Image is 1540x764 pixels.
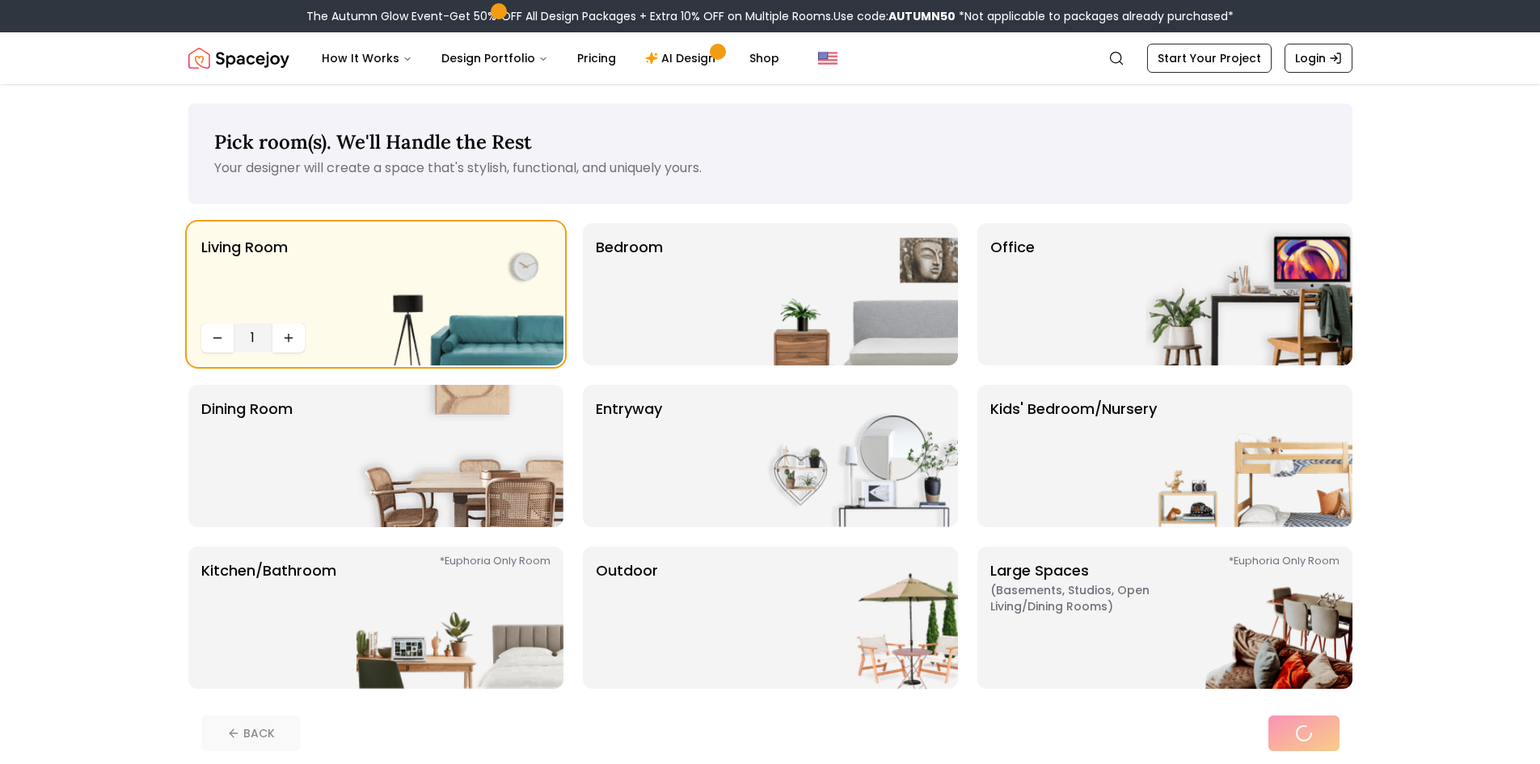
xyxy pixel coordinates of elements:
img: United States [818,49,838,68]
nav: Global [188,32,1352,84]
img: Large Spaces *Euphoria Only [1146,547,1352,689]
a: Spacejoy [188,42,289,74]
a: Shop [736,42,792,74]
p: Outdoor [596,559,658,676]
span: Use code: [833,8,956,24]
button: Decrease quantity [201,323,234,352]
p: Bedroom [596,236,663,352]
img: Spacejoy Logo [188,42,289,74]
a: Pricing [564,42,629,74]
a: AI Design [632,42,733,74]
p: Kitchen/Bathroom [201,559,336,676]
img: Bedroom [751,223,958,365]
img: Living Room [357,223,563,365]
div: The Autumn Glow Event-Get 50% OFF All Design Packages + Extra 10% OFF on Multiple Rooms. [306,8,1234,24]
p: Large Spaces [990,559,1192,676]
p: Living Room [201,236,288,317]
img: Outdoor [751,547,958,689]
span: 1 [240,328,266,348]
a: Start Your Project [1147,44,1272,73]
button: Design Portfolio [428,42,561,74]
p: Your designer will create a space that's stylish, functional, and uniquely yours. [214,158,1327,178]
span: ( Basements, Studios, Open living/dining rooms ) [990,582,1192,614]
img: Office [1146,223,1352,365]
b: AUTUMN50 [888,8,956,24]
p: Dining Room [201,398,293,514]
button: Increase quantity [272,323,305,352]
nav: Main [309,42,792,74]
img: Dining Room [357,385,563,527]
p: Office [990,236,1035,352]
p: entryway [596,398,662,514]
a: Login [1285,44,1352,73]
img: entryway [751,385,958,527]
button: How It Works [309,42,425,74]
span: *Not applicable to packages already purchased* [956,8,1234,24]
img: Kids' Bedroom/Nursery [1146,385,1352,527]
p: Kids' Bedroom/Nursery [990,398,1157,514]
span: Pick room(s). We'll Handle the Rest [214,129,532,154]
img: Kitchen/Bathroom *Euphoria Only [357,547,563,689]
